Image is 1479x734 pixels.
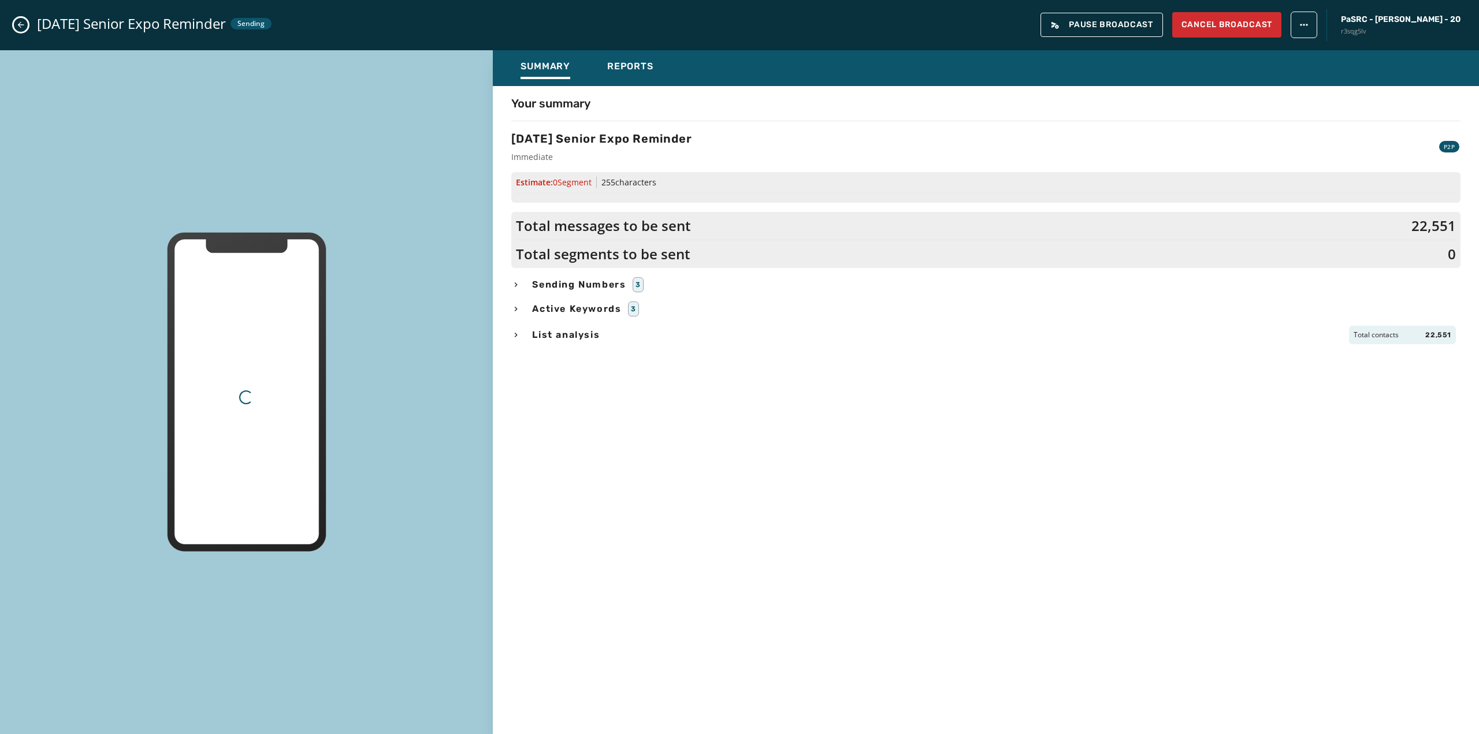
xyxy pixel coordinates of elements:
[511,301,1461,316] button: Active Keywords3
[511,55,579,81] button: Summary
[1172,12,1281,38] button: Cancel Broadcast
[521,61,570,72] span: Summary
[511,151,692,163] span: Immediate
[1291,12,1317,38] button: broadcast action menu
[516,177,592,188] span: Estimate:
[1354,330,1399,340] span: Total contacts
[1040,13,1163,37] button: Pause Broadcast
[530,278,628,292] span: Sending Numbers
[516,245,690,263] span: Total segments to be sent
[1341,27,1461,36] span: r3sqg5lv
[607,61,653,72] span: Reports
[553,177,592,188] span: 0 Segment
[1411,217,1456,235] span: 22,551
[37,14,226,33] span: [DATE] Senior Expo Reminder
[1181,19,1272,31] span: Cancel Broadcast
[511,277,1461,292] button: Sending Numbers3
[511,131,692,147] h3: [DATE] Senior Expo Reminder
[1341,14,1461,25] span: PaSRC - [PERSON_NAME] - 20
[511,326,1461,344] button: List analysisTotal contacts22,551
[1448,245,1456,263] span: 0
[530,328,602,342] span: List analysis
[1425,330,1451,340] span: 22,551
[1050,20,1153,29] span: Pause Broadcast
[511,95,590,111] h4: Your summary
[628,301,639,316] div: 3
[1439,141,1459,152] div: P2P
[530,302,623,316] span: Active Keywords
[237,19,265,28] span: Sending
[601,177,656,188] span: 255 characters
[633,277,644,292] div: 3
[516,217,691,235] span: Total messages to be sent
[598,55,663,81] button: Reports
